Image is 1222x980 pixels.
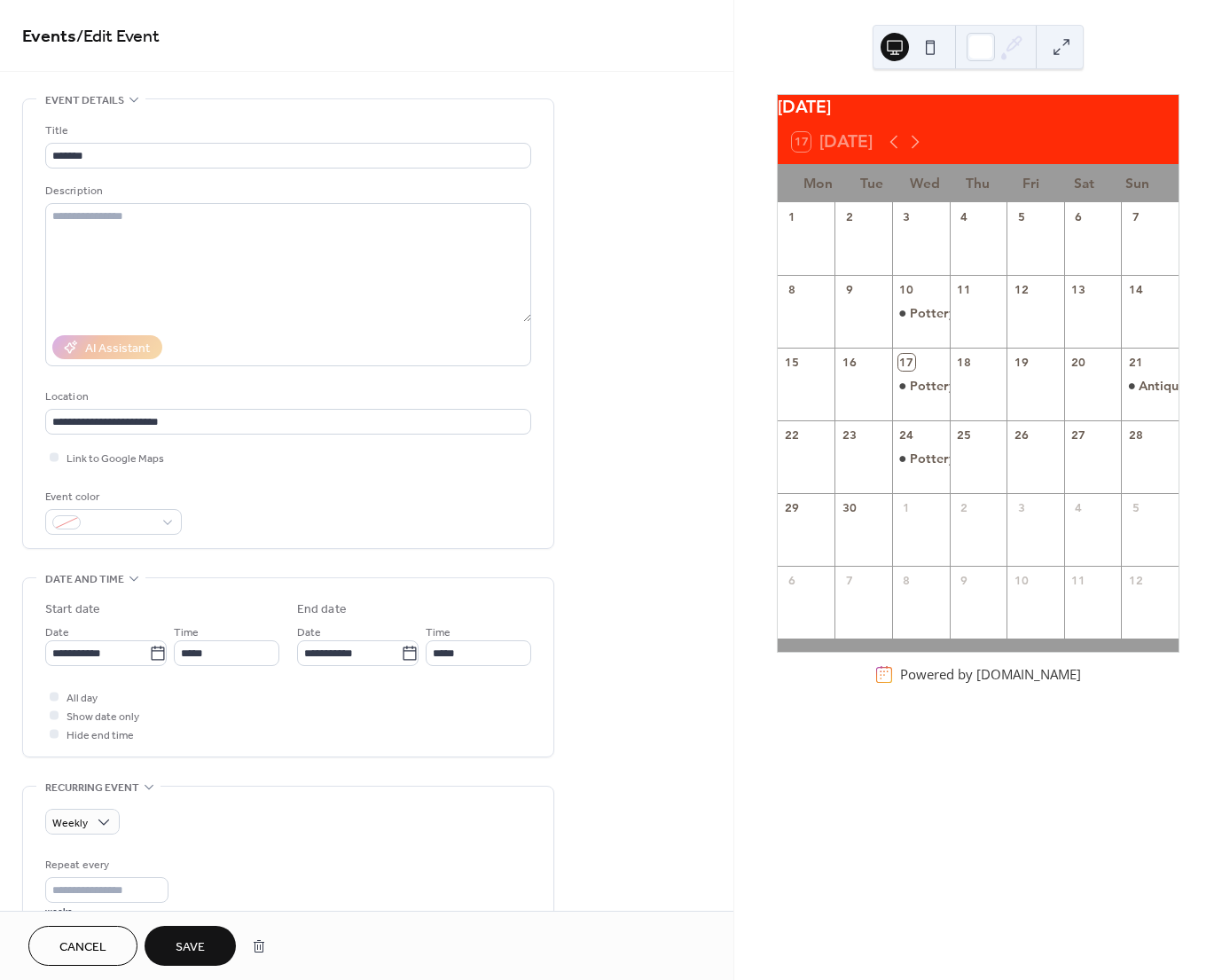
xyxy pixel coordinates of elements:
[892,450,950,467] div: Pottery
[176,938,205,957] span: Save
[1013,354,1029,370] div: 19
[67,708,139,726] span: Show date only
[45,779,139,797] span: Recurring event
[1128,427,1144,443] div: 28
[1070,208,1086,224] div: 6
[892,304,950,322] div: Pottery
[45,122,528,140] div: Title
[778,95,1179,121] div: [DATE]
[28,926,137,966] button: Cancel
[1070,281,1086,297] div: 13
[842,281,858,297] div: 9
[52,813,88,834] span: Weekly
[956,500,972,516] div: 2
[842,354,858,370] div: 16
[1128,500,1144,516] div: 5
[45,600,100,619] div: Start date
[784,427,800,443] div: 22
[898,208,914,224] div: 3
[174,623,199,642] span: Time
[1013,208,1029,224] div: 5
[45,856,165,874] div: Repeat every
[910,304,955,322] div: Pottery
[952,164,1005,202] div: Thu
[898,427,914,443] div: 24
[1058,164,1111,202] div: Sat
[784,281,800,297] div: 8
[784,208,800,224] div: 1
[1070,427,1086,443] div: 27
[898,354,914,370] div: 17
[784,573,800,589] div: 6
[1128,573,1144,589] div: 12
[842,573,858,589] div: 7
[898,281,914,297] div: 10
[956,573,972,589] div: 9
[956,427,972,443] div: 25
[1128,281,1144,297] div: 14
[297,623,321,642] span: Date
[898,164,952,202] div: Wed
[45,388,528,406] div: Location
[1070,354,1086,370] div: 20
[892,377,950,395] div: Pottery
[784,500,800,516] div: 29
[45,570,124,589] span: Date and time
[59,938,106,957] span: Cancel
[67,450,164,468] span: Link to Google Maps
[1070,500,1086,516] div: 4
[45,91,124,110] span: Event details
[1013,281,1029,297] div: 12
[845,164,898,202] div: Tue
[898,573,914,589] div: 8
[145,926,236,966] button: Save
[1111,164,1164,202] div: Sun
[956,354,972,370] div: 18
[956,208,972,224] div: 4
[45,623,69,642] span: Date
[1013,427,1029,443] div: 26
[956,281,972,297] div: 11
[297,600,347,619] div: End date
[1070,573,1086,589] div: 11
[976,666,1081,684] a: [DOMAIN_NAME]
[898,500,914,516] div: 1
[1013,573,1029,589] div: 10
[910,450,955,467] div: Pottery
[842,500,858,516] div: 30
[76,20,160,54] span: / Edit Event
[22,20,76,54] a: Events
[900,666,1081,684] div: Powered by
[792,164,845,202] div: Mon
[1005,164,1058,202] div: Fri
[842,208,858,224] div: 2
[426,623,450,642] span: Time
[1121,377,1179,395] div: Antiques & Collectors Fair
[45,488,178,506] div: Event color
[910,377,955,395] div: Pottery
[1013,500,1029,516] div: 3
[1128,354,1144,370] div: 21
[67,726,134,745] span: Hide end time
[842,427,858,443] div: 23
[1128,208,1144,224] div: 7
[45,906,168,919] div: weeks
[67,689,98,708] span: All day
[784,354,800,370] div: 15
[45,182,528,200] div: Description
